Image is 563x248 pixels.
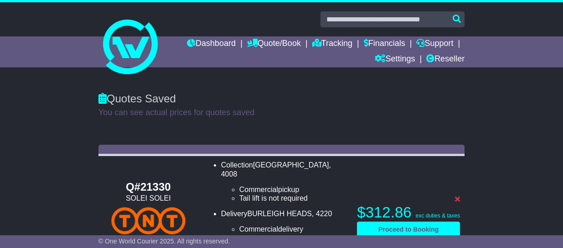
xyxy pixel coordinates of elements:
[239,234,348,243] li: Tail lift is not required
[364,36,405,52] a: Financials
[221,161,348,202] li: Collection
[357,204,411,221] span: $
[98,92,465,106] div: Quotes Saved
[187,36,236,52] a: Dashboard
[221,161,331,177] span: , 4008
[426,52,465,67] a: Reseller
[221,209,348,243] li: Delivery
[111,207,186,234] img: TNT Domestic: Road Express
[98,108,465,118] p: You can see actual prices for quotes saved
[98,238,230,245] span: © One World Courier 2025. All rights reserved.
[239,225,348,233] li: delivery
[416,213,460,219] span: exc duties & taxes
[247,36,301,52] a: Quote/Book
[312,210,332,218] span: , 4220
[239,194,348,202] li: Tail lift is not required
[103,181,194,194] div: Q#21330
[366,204,412,221] span: 312.86
[312,36,352,52] a: Tracking
[253,161,329,169] span: [GEOGRAPHIC_DATA]
[247,210,311,218] span: BURLEIGH HEADS
[103,194,194,202] div: SOLEI SOLEI
[239,186,278,193] span: Commercial
[375,52,415,67] a: Settings
[357,222,460,238] a: Proceed to Booking
[416,36,453,52] a: Support
[239,225,278,233] span: Commercial
[239,185,348,194] li: pickup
